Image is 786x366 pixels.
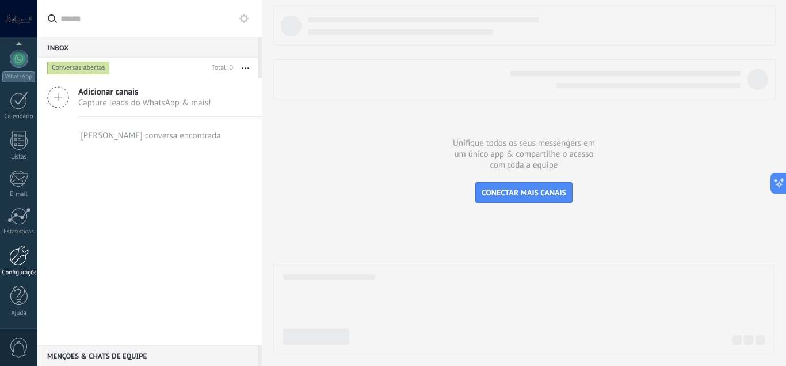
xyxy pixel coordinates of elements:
div: Inbox [37,37,258,58]
div: E-mail [2,191,36,198]
span: Capture leads do WhatsApp & mais! [78,97,211,108]
div: [PERSON_NAME] conversa encontrada [81,130,221,141]
div: Ajuda [2,310,36,317]
span: Adicionar canais [78,86,211,97]
div: Menções & Chats de equipe [37,345,258,366]
div: Conversas abertas [47,61,110,75]
button: CONECTAR MAIS CANAIS [475,182,573,203]
div: WhatsApp [2,71,35,82]
button: Mais [233,58,258,78]
div: Listas [2,153,36,161]
div: Calendário [2,113,36,120]
span: CONECTAR MAIS CANAIS [482,187,566,198]
div: Configurações [2,269,36,277]
div: Estatísticas [2,228,36,236]
div: Total: 0 [207,62,233,74]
